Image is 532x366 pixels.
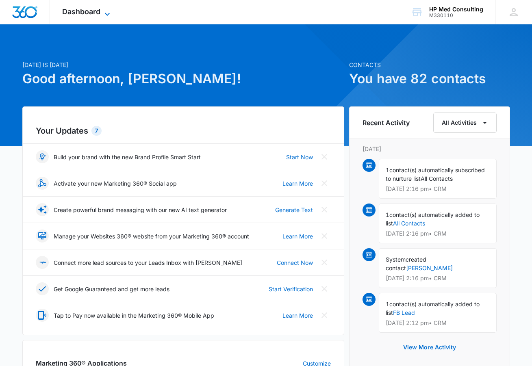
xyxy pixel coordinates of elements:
a: Connect Now [277,258,313,267]
span: contact(s) automatically added to list [386,301,480,316]
button: Close [318,256,331,269]
p: Build your brand with the new Brand Profile Smart Start [54,153,201,161]
button: Close [318,282,331,295]
h6: Recent Activity [363,118,410,128]
p: [DATE] 2:16 pm • CRM [386,186,490,192]
p: Create powerful brand messaging with our new AI text generator [54,206,227,214]
a: Learn More [282,179,313,188]
a: [PERSON_NAME] [406,264,453,271]
button: Close [318,309,331,322]
a: FB Lead [393,309,415,316]
p: [DATE] is [DATE] [22,61,344,69]
span: System [386,256,406,263]
a: Learn More [282,232,313,240]
p: Contacts [349,61,510,69]
a: Start Verification [269,285,313,293]
p: Tap to Pay now available in the Marketing 360® Mobile App [54,311,214,320]
button: Close [318,230,331,243]
p: Get Google Guaranteed and get more leads [54,285,169,293]
span: All Contacts [421,175,453,182]
p: Manage your Websites 360® website from your Marketing 360® account [54,232,249,240]
span: 1 [386,301,389,308]
button: Close [318,177,331,190]
a: Start Now [286,153,313,161]
span: Dashboard [62,7,100,16]
p: [DATE] 2:16 pm • CRM [386,275,490,281]
h2: Your Updates [36,125,331,137]
p: [DATE] 2:16 pm • CRM [386,231,490,236]
span: contact(s) automatically added to list [386,211,480,227]
div: account id [429,13,483,18]
p: [DATE] [363,145,497,153]
button: View More Activity [395,338,464,357]
a: Generate Text [275,206,313,214]
h1: You have 82 contacts [349,69,510,89]
button: Close [318,150,331,163]
span: 1 [386,167,389,173]
button: All Activities [433,113,497,133]
span: 1 [386,211,389,218]
a: All Contacts [393,220,425,227]
div: 7 [91,126,102,136]
p: Activate your new Marketing 360® Social app [54,179,177,188]
p: Connect more lead sources to your Leads Inbox with [PERSON_NAME] [54,258,242,267]
span: contact(s) automatically subscribed to nurture list [386,167,485,182]
span: created contact [386,256,426,271]
button: Close [318,203,331,216]
a: Learn More [282,311,313,320]
div: account name [429,6,483,13]
h1: Good afternoon, [PERSON_NAME]! [22,69,344,89]
p: [DATE] 2:12 pm • CRM [386,320,490,326]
